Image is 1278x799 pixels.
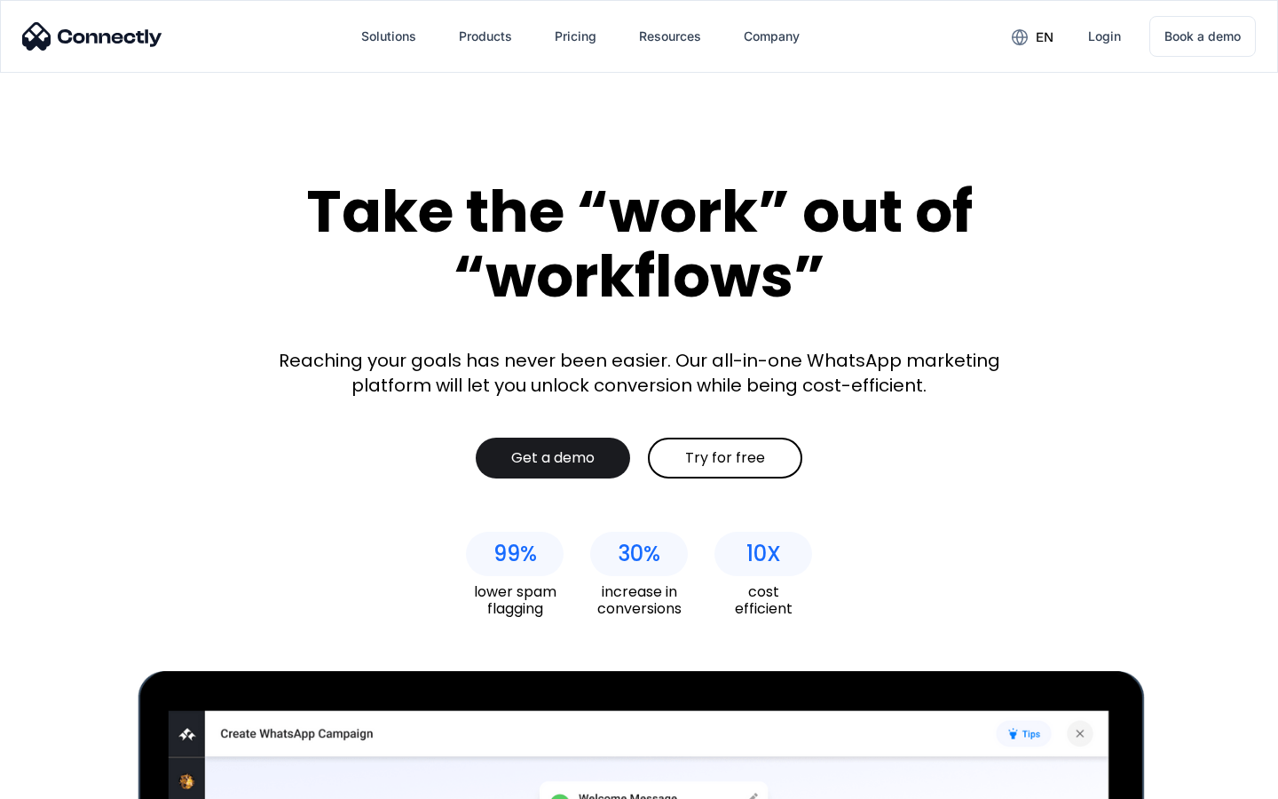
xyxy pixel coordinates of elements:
[266,348,1012,398] div: Reaching your goals has never been easier. Our all-in-one WhatsApp marketing platform will let yo...
[555,24,596,49] div: Pricing
[240,179,1038,308] div: Take the “work” out of “workflows”
[744,24,800,49] div: Company
[685,449,765,467] div: Try for free
[493,542,537,566] div: 99%
[459,24,512,49] div: Products
[476,438,630,479] a: Get a demo
[590,583,688,617] div: increase in conversions
[648,438,802,479] a: Try for free
[511,449,595,467] div: Get a demo
[466,583,564,617] div: lower spam flagging
[746,542,781,566] div: 10X
[540,15,611,58] a: Pricing
[1149,16,1256,57] a: Book a demo
[1036,25,1053,50] div: en
[714,583,812,617] div: cost efficient
[1074,15,1135,58] a: Login
[361,24,416,49] div: Solutions
[18,768,106,793] aside: Language selected: English
[639,24,701,49] div: Resources
[35,768,106,793] ul: Language list
[1088,24,1121,49] div: Login
[618,542,660,566] div: 30%
[22,22,162,51] img: Connectly Logo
